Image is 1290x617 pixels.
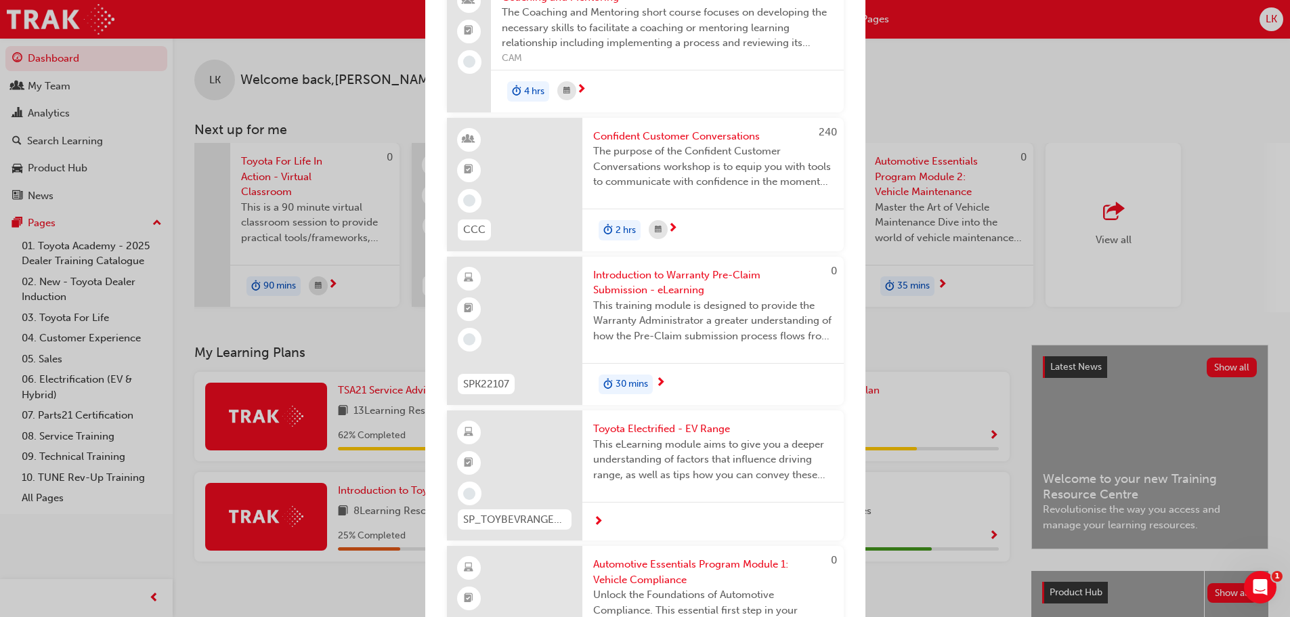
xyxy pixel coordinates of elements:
[593,516,603,528] span: next-icon
[464,590,473,608] span: booktick-icon
[512,83,521,100] span: duration-icon
[464,559,473,577] span: learningResourceType_ELEARNING-icon
[603,221,613,239] span: duration-icon
[576,84,586,96] span: next-icon
[563,83,570,100] span: calendar-icon
[819,126,837,138] span: 240
[502,51,833,66] span: CAM
[593,129,833,144] span: Confident Customer Conversations
[463,488,475,500] span: learningRecordVerb_NONE-icon
[655,221,662,238] span: calendar-icon
[463,56,475,68] span: learningRecordVerb_NONE-icon
[831,554,837,566] span: 0
[603,376,613,393] span: duration-icon
[593,437,833,483] span: This eLearning module aims to give you a deeper understanding of factors that influence driving r...
[463,512,566,528] span: SP_TOYBEVRANGE_EL
[593,421,833,437] span: Toyota Electrified - EV Range
[447,410,844,540] a: SP_TOYBEVRANGE_ELToyota Electrified - EV RangeThis eLearning module aims to give you a deeper und...
[447,118,844,251] a: 240CCCConfident Customer ConversationsThe purpose of the Confident Customer Conversations worksho...
[463,377,509,392] span: SPK22107
[524,84,544,100] span: 4 hrs
[593,557,833,587] span: Automotive Essentials Program Module 1: Vehicle Compliance
[464,161,473,179] span: booktick-icon
[464,22,473,40] span: booktick-icon
[502,5,833,51] span: The Coaching and Mentoring short course focuses on developing the necessary skills to facilitate ...
[655,377,666,389] span: next-icon
[593,268,833,298] span: Introduction to Warranty Pre-Claim Submission - eLearning
[463,222,486,238] span: CCC
[593,298,833,344] span: This training module is designed to provide the Warranty Administrator a greater understanding of...
[1272,571,1283,582] span: 1
[464,454,473,472] span: booktick-icon
[668,223,678,235] span: next-icon
[593,144,833,190] span: The purpose of the Confident Customer Conversations workshop is to equip you with tools to commun...
[616,377,648,392] span: 30 mins
[464,131,473,148] span: learningResourceType_INSTRUCTOR_LED-icon
[464,270,473,287] span: learningResourceType_ELEARNING-icon
[463,194,475,207] span: learningRecordVerb_NONE-icon
[463,333,475,345] span: learningRecordVerb_NONE-icon
[464,424,473,442] span: learningResourceType_ELEARNING-icon
[447,257,844,406] a: 0SPK22107Introduction to Warranty Pre-Claim Submission - eLearningThis training module is designe...
[464,300,473,318] span: booktick-icon
[831,265,837,277] span: 0
[1244,571,1276,603] iframe: Intercom live chat
[616,223,636,238] span: 2 hrs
